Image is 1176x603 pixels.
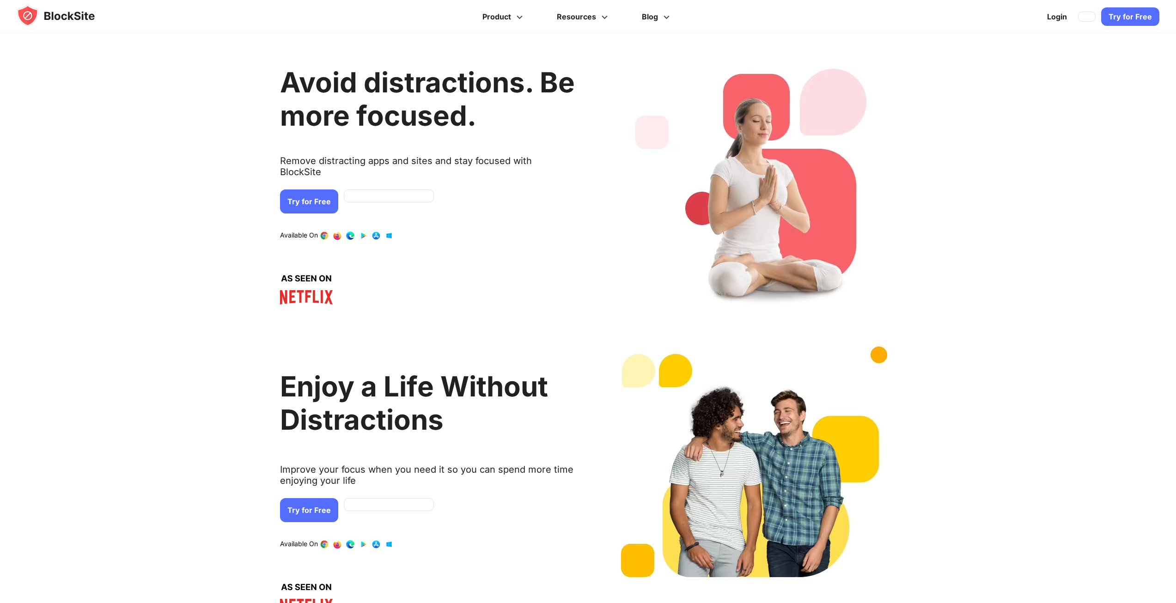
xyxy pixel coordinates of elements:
[280,498,338,522] a: Try for Free
[280,540,318,549] text: Available On
[280,464,575,493] text: Improve your focus when you need it so you can spend more time enjoying your life
[1101,7,1159,26] a: Try for Free
[280,189,338,213] a: Try for Free
[1042,6,1072,28] a: Login
[17,5,113,27] img: blocksite-icon.5d769676.svg
[280,66,575,132] h1: Avoid distractions. Be more focused.
[280,155,575,185] text: Remove distracting apps and sites and stay focused with BlockSite
[280,231,318,240] text: Available On
[280,370,575,436] h2: Enjoy a Life Without Distractions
